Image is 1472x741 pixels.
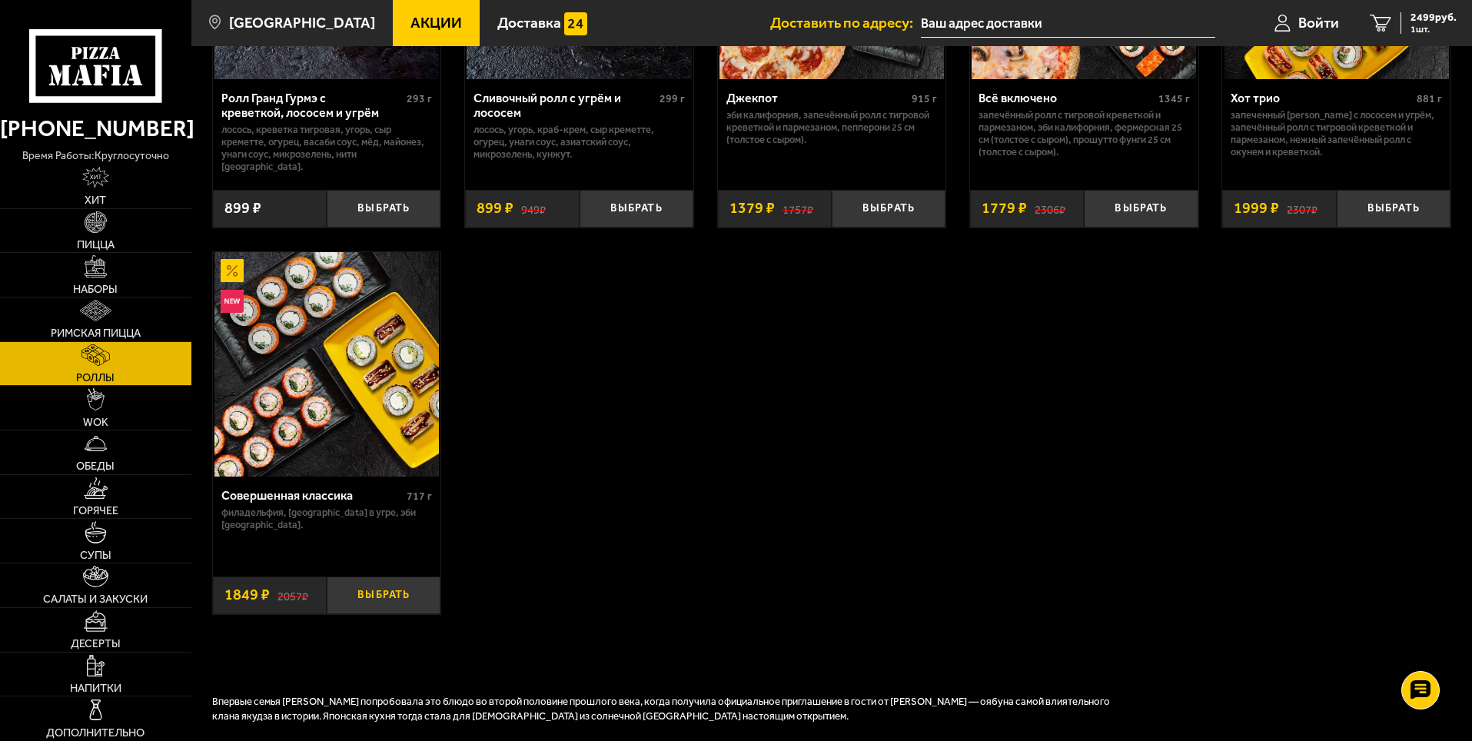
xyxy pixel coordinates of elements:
s: 2057 ₽ [277,587,308,603]
span: Пицца [77,239,115,250]
button: Выбрать [327,190,440,228]
span: 881 г [1417,92,1442,105]
p: Запеченный [PERSON_NAME] с лососем и угрём, Запечённый ролл с тигровой креветкой и пармезаном, Не... [1231,109,1442,158]
p: лосось, угорь, краб-крем, Сыр креметте, огурец, унаги соус, азиатский соус, микрозелень, кунжут. [473,124,685,161]
button: Выбрать [580,190,693,228]
div: Хот трио [1231,91,1413,105]
span: Десерты [71,638,121,649]
button: Выбрать [1337,190,1450,228]
img: 15daf4d41897b9f0e9f617042186c801.svg [564,12,587,35]
s: 2306 ₽ [1035,201,1065,216]
p: Эби Калифорния, Запечённый ролл с тигровой креветкой и пармезаном, Пепперони 25 см (толстое с сыр... [726,109,938,146]
span: Обеды [76,460,115,471]
span: Супы [80,550,111,560]
span: 899 ₽ [224,201,261,216]
span: Римская пицца [51,327,141,338]
a: АкционныйНовинкаСовершенная классика [213,252,441,477]
div: Ролл Гранд Гурмэ с креветкой, лососем и угрём [221,91,404,120]
input: Ваш адрес доставки [921,9,1215,38]
p: Филадельфия, [GEOGRAPHIC_DATA] в угре, Эби [GEOGRAPHIC_DATA]. [221,507,433,531]
span: 299 г [660,92,685,105]
span: Дополнительно [46,727,145,738]
span: 1345 г [1158,92,1190,105]
button: Выбрать [1084,190,1198,228]
span: 899 ₽ [477,201,513,216]
span: Войти [1298,15,1339,30]
span: 1 шт. [1411,25,1457,34]
img: Акционный [221,259,244,282]
span: 2499 руб. [1411,12,1457,23]
div: Сливочный ролл с угрём и лососем [473,91,656,120]
span: Роллы [76,372,115,383]
span: Хит [85,194,106,205]
button: Выбрать [832,190,945,228]
p: Запечённый ролл с тигровой креветкой и пармезаном, Эби Калифорния, Фермерская 25 см (толстое с сы... [979,109,1190,158]
div: Всё включено [979,91,1155,105]
span: Горячее [73,505,118,516]
span: 717 г [407,490,432,503]
s: 1757 ₽ [783,201,813,216]
img: Совершенная классика [214,252,439,477]
span: Напитки [70,683,121,693]
span: 1849 ₽ [224,587,270,603]
span: Наборы [73,284,118,294]
s: 949 ₽ [521,201,546,216]
p: лосось, креветка тигровая, угорь, Сыр креметте, огурец, васаби соус, мёд, майонез, унаги соус, ми... [221,124,433,173]
span: [GEOGRAPHIC_DATA] [229,15,375,30]
span: 293 г [407,92,432,105]
s: 2307 ₽ [1287,201,1317,216]
span: 1779 ₽ [982,201,1027,216]
button: Выбрать [327,577,440,614]
span: Доставить по адресу: [770,15,921,30]
div: Джекпот [726,91,909,105]
span: Акции [410,15,462,30]
span: 1379 ₽ [729,201,775,216]
span: Салаты и закуски [43,593,148,604]
img: Новинка [221,290,244,313]
p: Впервые семья [PERSON_NAME] попробовала это блюдо во второй половине прошлого века, когда получил... [212,695,1135,724]
span: Доставка [497,15,561,30]
span: WOK [83,417,108,427]
span: 915 г [912,92,937,105]
span: 1999 ₽ [1234,201,1279,216]
div: Совершенная классика [221,488,404,503]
